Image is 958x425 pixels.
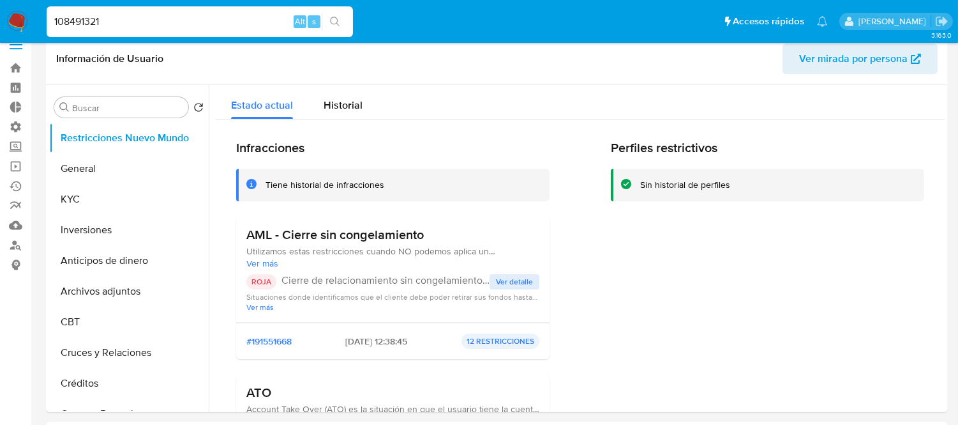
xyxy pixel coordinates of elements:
h1: Información de Usuario [56,52,163,65]
button: Anticipos de dinero [49,245,209,276]
span: Alt [295,15,305,27]
span: Ver mirada por persona [799,43,908,74]
button: General [49,153,209,184]
p: zoe.breuer@mercadolibre.com [858,15,931,27]
button: Créditos [49,368,209,399]
span: 3.163.0 [931,30,952,40]
input: Buscar usuario o caso... [47,13,353,30]
a: Salir [935,15,948,28]
button: Archivos adjuntos [49,276,209,307]
button: Restricciones Nuevo Mundo [49,123,209,153]
button: CBT [49,307,209,337]
button: Inversiones [49,215,209,245]
button: Cruces y Relaciones [49,337,209,368]
input: Buscar [72,102,183,114]
button: KYC [49,184,209,215]
button: Buscar [59,102,70,112]
span: Accesos rápidos [733,15,804,28]
span: s [312,15,316,27]
button: Ver mirada por persona [782,43,938,74]
button: search-icon [322,13,348,31]
button: Volver al orden por defecto [193,102,204,116]
a: Notificaciones [817,16,828,27]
